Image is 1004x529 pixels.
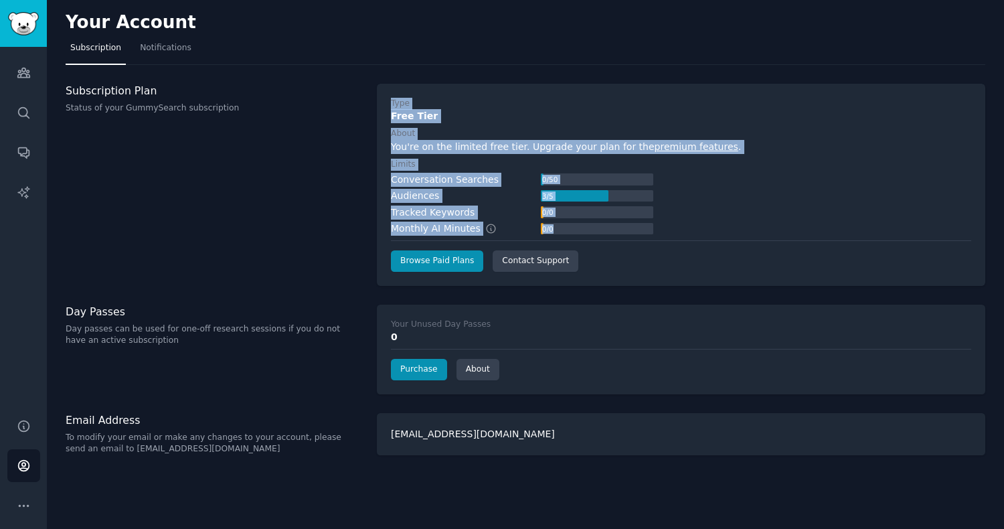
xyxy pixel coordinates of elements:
h3: Email Address [66,413,363,427]
a: Purchase [391,359,447,380]
h3: Subscription Plan [66,84,363,98]
p: To modify your email or make any changes to your account, please send an email to [EMAIL_ADDRESS]... [66,432,363,455]
a: Browse Paid Plans [391,250,483,272]
div: [EMAIL_ADDRESS][DOMAIN_NAME] [377,413,985,455]
div: Your Unused Day Passes [391,319,491,331]
a: About [456,359,499,380]
div: 0 / 50 [541,173,559,185]
span: Notifications [140,42,191,54]
img: GummySearch logo [8,12,39,35]
div: 0 / 0 [541,206,554,218]
p: Day passes can be used for one-off research sessions if you do not have an active subscription [66,323,363,347]
a: Subscription [66,37,126,65]
div: 0 [391,330,971,344]
p: Status of your GummySearch subscription [66,102,363,115]
div: Tracked Keywords [391,206,475,220]
a: premium features [655,141,738,152]
div: Type [391,98,410,110]
div: About [391,128,415,140]
div: Monthly AI Minutes [391,222,511,236]
div: Limits [391,159,416,171]
div: You're on the limited free tier. Upgrade your plan for the . [391,140,971,154]
div: Conversation Searches [391,173,499,187]
div: Audiences [391,189,439,203]
div: 0 / 0 [541,223,554,235]
div: 3 / 5 [541,190,554,202]
div: Free Tier [391,109,971,123]
a: Contact Support [493,250,578,272]
h3: Day Passes [66,305,363,319]
h2: Your Account [66,12,196,33]
span: Subscription [70,42,121,54]
a: Notifications [135,37,196,65]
